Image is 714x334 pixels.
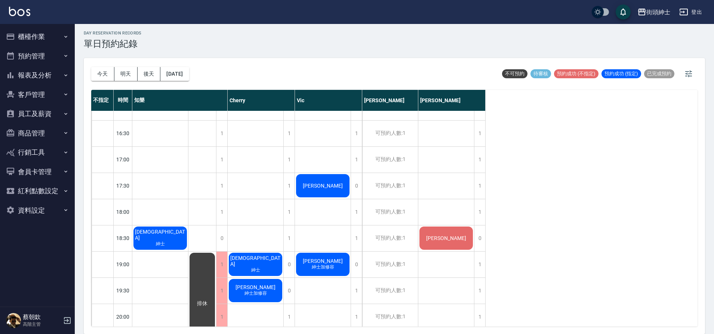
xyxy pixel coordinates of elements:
button: 預約管理 [3,46,72,66]
div: 1 [216,121,227,146]
div: 可預約人數:1 [362,304,418,330]
div: 0 [216,225,227,251]
div: 1 [216,278,227,304]
div: 可預約人數:1 [362,199,418,225]
div: 1 [351,278,362,304]
div: 1 [351,121,362,146]
span: 紳士加修容 [243,290,268,297]
div: 1 [474,173,485,199]
div: 18:30 [114,225,132,251]
div: 1 [216,199,227,225]
button: 行銷工具 [3,143,72,162]
span: 不可預約 [502,70,527,77]
button: 會員卡管理 [3,162,72,182]
div: 20:00 [114,304,132,330]
div: 街頭紳士 [646,7,670,17]
span: 紳士 [154,241,166,247]
span: 待審核 [530,70,551,77]
div: 知樂 [132,90,228,111]
div: 1 [283,173,295,199]
div: 19:00 [114,251,132,277]
div: 1 [283,121,295,146]
span: 預約成功 (指定) [601,70,641,77]
div: 1 [474,278,485,304]
div: 19:30 [114,277,132,304]
button: 客戶管理 [3,85,72,104]
button: [DATE] [160,67,189,81]
div: 0 [351,252,362,277]
span: [PERSON_NAME] [301,183,344,189]
button: 明天 [114,67,138,81]
span: [PERSON_NAME] [234,284,277,290]
span: [DEMOGRAPHIC_DATA] [133,229,187,241]
span: 紳士加修容 [310,264,336,270]
div: 可預約人數:1 [362,225,418,251]
div: 1 [283,304,295,330]
div: 可預約人數:1 [362,278,418,304]
button: 資料設定 [3,201,72,220]
h3: 單日預約紀錄 [84,39,142,49]
div: [PERSON_NAME] [362,90,418,111]
div: 17:30 [114,173,132,199]
button: 商品管理 [3,124,72,143]
button: 櫃檯作業 [3,27,72,46]
button: 員工及薪資 [3,104,72,124]
div: 1 [474,199,485,225]
span: [PERSON_NAME] [301,258,344,264]
div: Vic [295,90,362,111]
div: 0 [351,173,362,199]
div: 0 [283,278,295,304]
button: 街頭紳士 [634,4,673,20]
div: 1 [474,147,485,173]
div: 1 [283,225,295,251]
div: 0 [283,252,295,277]
div: 可預約人數:1 [362,121,418,146]
div: 1 [474,304,485,330]
div: 1 [351,199,362,225]
div: 1 [351,225,362,251]
div: 1 [283,147,295,173]
div: 1 [474,121,485,146]
div: 1 [216,173,227,199]
div: 1 [474,252,485,277]
div: 不指定 [91,90,114,111]
button: 今天 [91,67,114,81]
p: 高階主管 [23,321,61,328]
div: 1 [216,252,227,277]
span: 紳士 [250,267,262,273]
img: Logo [9,7,30,16]
h2: day Reservation records [84,31,142,36]
button: 登出 [676,5,705,19]
div: 0 [474,225,485,251]
button: 後天 [138,67,161,81]
button: 紅利點數設定 [3,181,72,201]
div: 16:30 [114,120,132,146]
div: 18:00 [114,199,132,225]
h5: 蔡朝欽 [23,313,61,321]
img: Person [6,313,21,328]
div: 1 [216,147,227,173]
span: 排休 [196,300,209,307]
button: save [616,4,631,19]
div: 1 [351,147,362,173]
div: 1 [283,199,295,225]
div: Cherry [228,90,295,111]
div: [PERSON_NAME] [418,90,486,111]
div: 1 [351,304,362,330]
span: 預約成功 (不指定) [554,70,598,77]
div: 17:00 [114,146,132,173]
span: [PERSON_NAME] [425,235,468,241]
div: 1 [216,304,227,330]
span: 已完成預約 [644,70,674,77]
div: 可預約人數:1 [362,173,418,199]
div: 可預約人數:1 [362,147,418,173]
span: [DEMOGRAPHIC_DATA] [229,255,282,267]
div: 時間 [114,90,132,111]
button: 報表及分析 [3,66,72,85]
div: 可預約人數:1 [362,252,418,277]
